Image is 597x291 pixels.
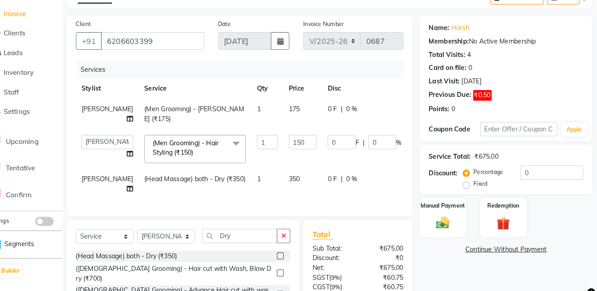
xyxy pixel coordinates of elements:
th: Stylist [92,76,153,96]
div: ([DEMOGRAPHIC_DATA] Grooming) - Hair cut with Wash, Blow Dry (₹700) [92,256,283,275]
span: (Head Massage) both - Dry (₹350) [158,169,256,178]
span: % [402,134,408,143]
label: Fixed [477,174,491,182]
span: 175 [298,102,309,110]
div: 0 [472,61,476,71]
span: | [370,134,372,143]
div: Card on file: [434,61,471,71]
div: Discount: [314,246,365,255]
th: Qty [262,76,293,96]
div: 4 [471,48,475,58]
span: [PERSON_NAME] [97,102,147,110]
div: [DATE] [466,74,485,84]
a: Continue Without Payment [427,237,591,247]
div: Services [93,59,416,76]
span: Invoice [21,9,43,17]
span: 350 [298,169,309,178]
span: (Men Grooming) - Hair Styling (₹150) [166,135,230,152]
input: Search or Scan [214,222,287,236]
label: Invoice Number [312,20,351,28]
div: Previous Due: [434,87,475,98]
a: Leads [2,47,76,57]
div: ₹675.00 [365,255,416,265]
span: 9% [339,265,348,273]
a: Staff [2,85,76,95]
img: _gift.svg [496,209,516,225]
span: Confirm [24,185,49,193]
div: ₹60.75 [365,274,416,283]
a: Clients [2,27,76,38]
span: Leads [21,47,40,56]
button: Page Builder [3,256,40,269]
span: Bookings [2,210,27,217]
span: | [348,101,350,111]
label: Redemption [491,195,522,204]
span: 1 [267,169,271,178]
span: [PERSON_NAME] [97,169,147,178]
span: 9% [339,275,348,282]
div: No Active Membership [434,35,584,45]
span: CGST [321,274,338,282]
span: 0 % [354,169,365,178]
input: Search by Name/Mobile/Email/Code [116,31,216,48]
div: Total Visits: [434,48,469,58]
th: Disc [331,76,413,96]
img: _cash.svg [437,209,458,223]
span: (Men Grooming) - [PERSON_NAME] (₹175) [158,102,255,119]
span: Upcoming [24,133,56,142]
a: Harsh [456,22,473,32]
label: Date [230,20,242,28]
span: SGST [321,265,337,273]
span: 0 % [354,101,365,111]
span: Tentative [24,159,52,167]
label: Percentage [477,163,506,171]
span: Clients [21,28,43,36]
span: 0 F [336,169,345,178]
label: Manual Payment [426,195,469,204]
span: 0 F [336,101,345,111]
div: Membership: [434,35,473,45]
span: Inventory [21,66,51,74]
div: Service Total: [434,148,475,157]
th: Price [293,76,331,96]
input: Enter Offer / Coupon Code [484,118,558,132]
a: Settings [2,104,76,114]
div: Net: [314,255,365,265]
div: Points: [434,101,454,111]
button: +91 [92,31,117,48]
span: 1 [267,102,271,110]
div: ₹60.75 [365,265,416,274]
div: 0 [456,101,460,111]
a: Inventory [2,65,76,76]
span: Total [321,223,342,232]
span: Staff [21,85,37,94]
span: ₹0.50 [477,87,495,98]
div: Discount: [434,163,462,173]
div: ( ) [314,274,365,283]
div: ₹675.00 [365,236,416,246]
div: Last Visit: [434,74,464,84]
span: | [348,169,350,178]
span: F [363,134,366,143]
div: Sub Total: [314,236,365,246]
div: ( ) [314,265,365,274]
span: Settings [21,104,47,113]
div: Coupon Code [434,121,484,130]
span: Segments [22,232,52,242]
div: ₹0 [365,246,416,255]
div: (Head Massage) both - Dry (₹350) [92,244,190,253]
th: Service [153,76,262,96]
a: Invoice [2,9,76,19]
div: Name: [434,22,454,32]
div: ₹675.00 [478,148,502,157]
button: Apply [562,119,588,132]
a: x [206,144,210,152]
label: Client [92,20,106,28]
